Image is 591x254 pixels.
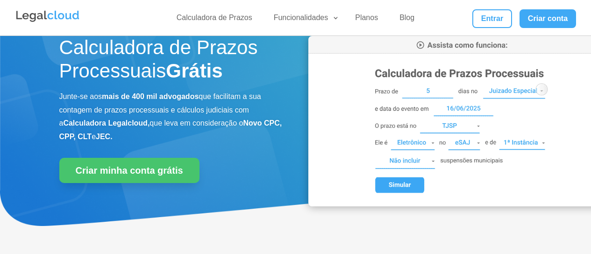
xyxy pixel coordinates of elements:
b: JEC. [96,133,113,141]
p: Junte-se aos que facilitam a sua contagem de prazos processuais e cálculos judiciais com a que le... [59,90,283,144]
a: Calculadora de Prazos [171,13,258,27]
img: Legalcloud Logo [15,9,80,23]
strong: Grátis [166,60,222,82]
a: Criar conta [520,9,577,28]
a: Logo da Legalcloud [15,17,80,25]
a: Criar minha conta grátis [59,158,199,183]
b: mais de 400 mil advogados [102,92,199,100]
a: Blog [394,13,420,27]
a: Funcionalidades [268,13,340,27]
a: Entrar [472,9,512,28]
a: Planos [349,13,384,27]
b: Calculadora Legalcloud, [63,119,150,127]
h1: Calculadora de Prazos Processuais [59,36,283,88]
